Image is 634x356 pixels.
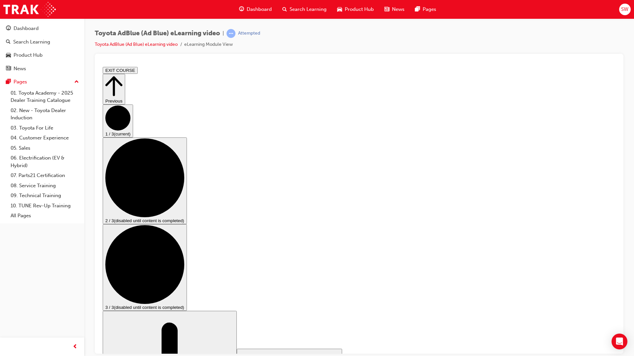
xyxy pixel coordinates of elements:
div: Search Learning [13,38,50,46]
span: 1 / 3 [5,67,14,72]
div: Open Intercom Messenger [612,334,627,349]
div: Dashboard [14,25,39,32]
a: 06. Electrification (EV & Hybrid) [8,153,82,170]
a: news-iconNews [379,3,410,16]
span: guage-icon [239,5,244,14]
span: news-icon [6,66,11,72]
a: 03. Toyota For Life [8,123,82,133]
span: search-icon [282,5,287,14]
span: news-icon [384,5,389,14]
a: Product Hub [3,49,82,61]
span: | [223,30,224,37]
a: 02. New - Toyota Dealer Induction [8,105,82,123]
a: 09. Technical Training [8,191,82,201]
a: car-iconProduct Hub [332,3,379,16]
a: guage-iconDashboard [234,3,277,16]
span: pages-icon [6,79,11,85]
a: Search Learning [3,36,82,48]
span: pages-icon [415,5,420,14]
span: Previous [5,34,22,39]
span: search-icon [6,39,11,45]
a: 05. Sales [8,143,82,153]
span: car-icon [6,52,11,58]
div: Product Hub [14,51,43,59]
button: 2 / 3(disabled until content is completed) [3,73,87,160]
a: 08. Service Training [8,181,82,191]
a: search-iconSearch Learning [277,3,332,16]
span: SW [621,6,628,13]
span: learningRecordVerb_ATTEMPT-icon [227,29,235,38]
button: DashboardSearch LearningProduct HubNews [3,21,82,76]
button: EXIT COURSE [3,3,38,10]
button: Previous [3,10,25,40]
span: up-icon [74,78,79,86]
span: Search Learning [290,6,327,13]
div: Pages [14,78,27,86]
span: 3 / 3 [5,241,14,246]
a: Toyota AdBlue (Ad Blue) eLearning video [95,42,178,47]
img: Trak [3,2,56,17]
button: Pages [3,76,82,88]
a: 04. Customer Experience [8,133,82,143]
a: All Pages [8,211,82,221]
a: Dashboard [3,22,82,35]
button: 3 / 3(disabled until content is completed) [3,160,87,247]
span: Product Hub [345,6,374,13]
span: guage-icon [6,26,11,32]
a: pages-iconPages [410,3,441,16]
span: Pages [423,6,436,13]
a: 10. TUNE Rev-Up Training [8,201,82,211]
button: 1 / 3(current) [3,40,33,73]
div: News [14,65,26,73]
span: Toyota AdBlue (Ad Blue) eLearning video [95,30,220,37]
span: 2 / 3 [5,154,14,159]
button: SW [619,4,631,15]
span: car-icon [337,5,342,14]
div: Attempted [238,30,260,37]
li: eLearning Module View [184,41,233,48]
span: News [392,6,405,13]
a: News [3,63,82,75]
span: prev-icon [73,343,78,351]
span: Dashboard [247,6,272,13]
a: 07. Parts21 Certification [8,170,82,181]
a: 01. Toyota Academy - 2025 Dealer Training Catalogue [8,88,82,105]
